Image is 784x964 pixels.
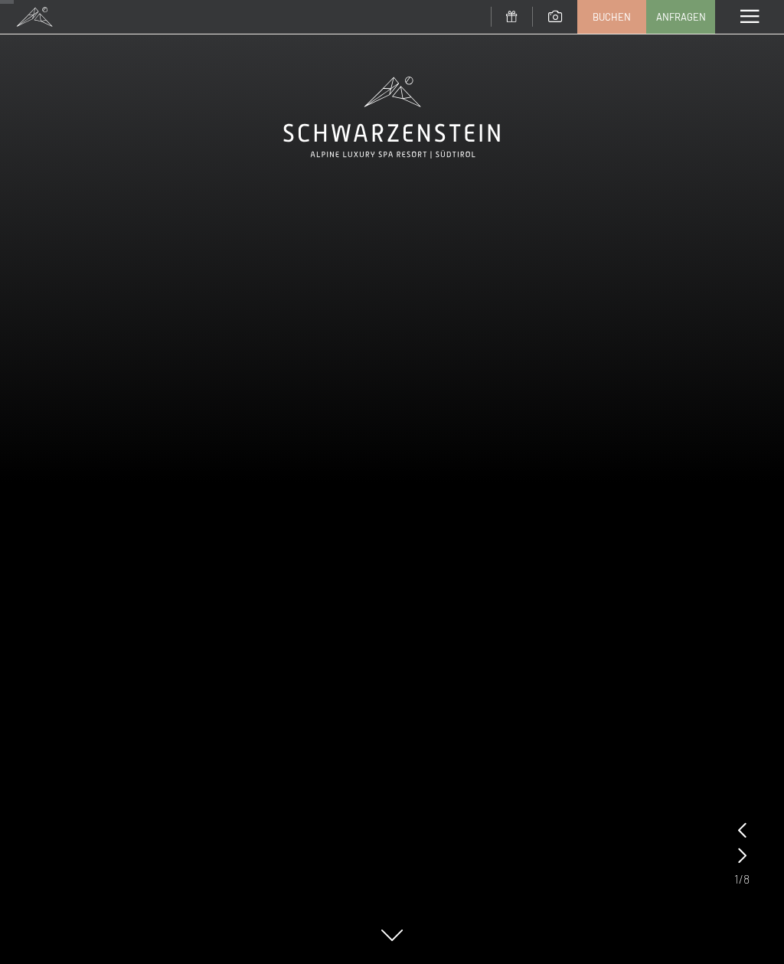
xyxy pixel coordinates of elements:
[656,10,706,24] span: Anfragen
[734,871,739,887] span: 1
[647,1,714,33] a: Anfragen
[593,10,631,24] span: Buchen
[739,871,743,887] span: /
[743,871,750,887] span: 8
[578,1,645,33] a: Buchen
